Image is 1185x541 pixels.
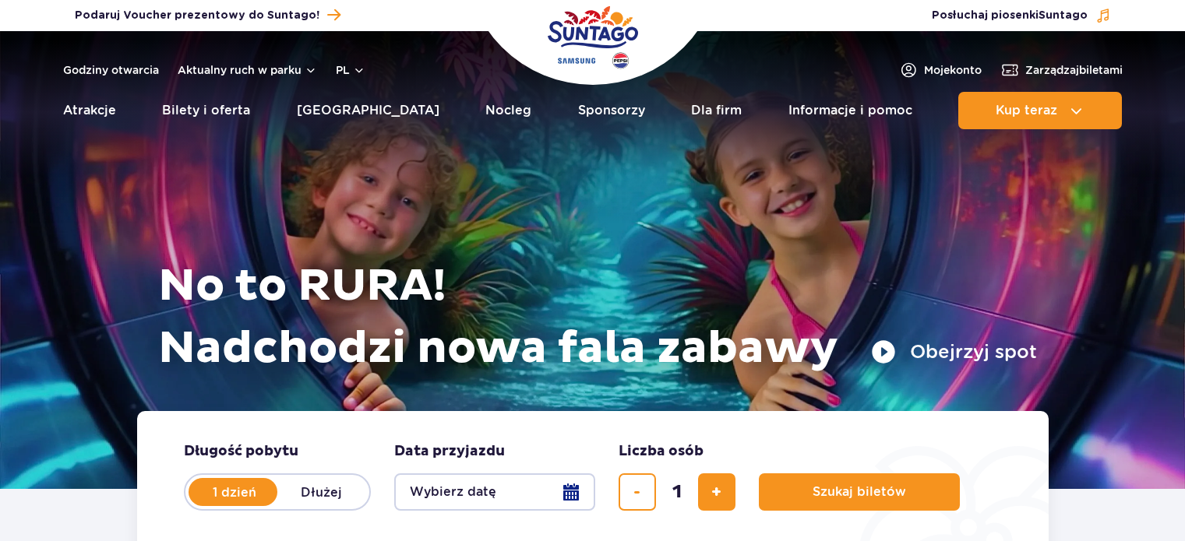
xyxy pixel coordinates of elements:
[394,473,595,511] button: Wybierz datę
[619,442,704,461] span: Liczba osób
[1025,62,1123,78] span: Zarządzaj biletami
[190,476,279,508] label: 1 dzień
[75,5,340,26] a: Podaruj Voucher prezentowy do Suntago!
[277,476,366,508] label: Dłużej
[63,92,116,129] a: Atrakcje
[336,62,365,78] button: pl
[958,92,1122,129] button: Kup teraz
[75,8,319,23] span: Podaruj Voucher prezentowy do Suntago!
[297,92,439,129] a: [GEOGRAPHIC_DATA]
[924,62,982,78] span: Moje konto
[899,61,982,79] a: Mojekonto
[619,473,656,511] button: usuń bilet
[162,92,250,129] a: Bilety i oferta
[932,8,1111,23] button: Posłuchaj piosenkiSuntago
[1000,61,1123,79] a: Zarządzajbiletami
[394,442,505,461] span: Data przyjazdu
[813,485,906,499] span: Szukaj biletów
[63,62,159,78] a: Godziny otwarcia
[871,339,1037,364] button: Obejrzyj spot
[759,473,960,511] button: Szukaj biletów
[698,473,735,511] button: dodaj bilet
[178,64,317,76] button: Aktualny ruch w parku
[184,442,298,461] span: Długość pobytu
[996,104,1057,118] span: Kup teraz
[932,8,1088,23] span: Posłuchaj piosenki
[485,92,531,129] a: Nocleg
[578,92,645,129] a: Sponsorzy
[1039,10,1088,21] span: Suntago
[158,255,1037,380] h1: No to RURA! Nadchodzi nowa fala zabawy
[788,92,912,129] a: Informacje i pomoc
[691,92,742,129] a: Dla firm
[658,473,696,511] input: liczba biletów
